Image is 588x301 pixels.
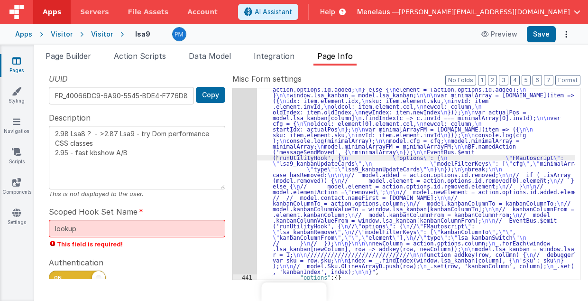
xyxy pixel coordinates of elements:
button: No Folds [445,75,476,85]
span: Data Model [189,51,231,61]
span: File Assets [128,7,169,17]
button: 4 [510,75,520,85]
span: Description [49,112,91,123]
span: Servers [80,7,109,17]
span: Scoped Hook Set Name [49,206,138,217]
button: Format [555,75,580,85]
div: Visitor [51,29,73,39]
button: 6 [533,75,542,85]
button: AI Assistant [238,4,298,20]
h4: lsa9 [135,30,150,38]
button: Copy [196,87,225,103]
div: 441 [233,274,257,280]
button: Menelaus — [PERSON_NAME][EMAIL_ADDRESS][DOMAIN_NAME] [357,7,580,17]
button: 7 [544,75,553,85]
button: 3 [499,75,508,85]
button: Options [560,28,573,41]
span: Misc Form settings [232,73,302,85]
span: Action Scripts [114,51,166,61]
div: Visitor [91,29,113,39]
div: This is not displayed to the user. [49,189,225,198]
span: UUID [49,73,68,85]
button: 5 [522,75,531,85]
span: Apps [43,7,61,17]
span: This field is required! [49,240,225,249]
span: Integration [254,51,294,61]
button: 2 [488,75,497,85]
span: AI Assistant [255,7,292,17]
span: Menelaus — [357,7,399,17]
img: a12ed5ba5769bda9d2665f51d2850528 [173,28,186,41]
button: Save [527,26,556,42]
span: Page Info [317,51,353,61]
div: Apps [15,29,32,39]
span: [PERSON_NAME][EMAIL_ADDRESS][DOMAIN_NAME] [399,7,570,17]
span: Help [320,7,335,17]
span: Page Builder [46,51,91,61]
span: Authentication [49,257,103,268]
button: 1 [478,75,486,85]
button: Preview [476,27,523,42]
